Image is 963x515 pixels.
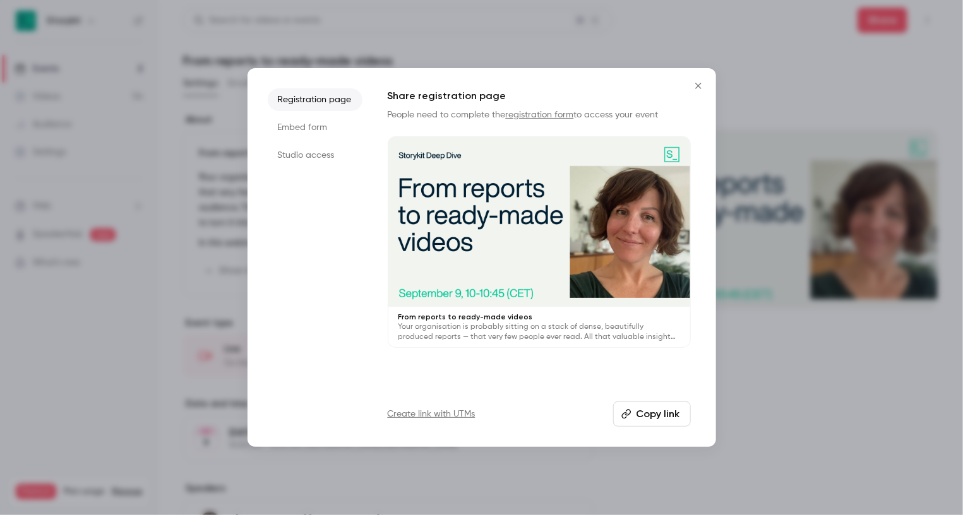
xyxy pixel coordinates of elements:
[268,144,362,167] li: Studio access
[686,73,711,98] button: Close
[398,312,680,322] p: From reports to ready-made videos
[613,401,691,427] button: Copy link
[506,110,574,119] a: registration form
[398,322,680,342] p: Your organisation is probably sitting on a stack of dense, beautifully produced reports — that ve...
[388,136,691,348] a: From reports to ready-made videosYour organisation is probably sitting on a stack of dense, beaut...
[268,88,362,111] li: Registration page
[268,116,362,139] li: Embed form
[388,109,691,121] p: People need to complete the to access your event
[388,408,476,420] a: Create link with UTMs
[388,88,691,104] h1: Share registration page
